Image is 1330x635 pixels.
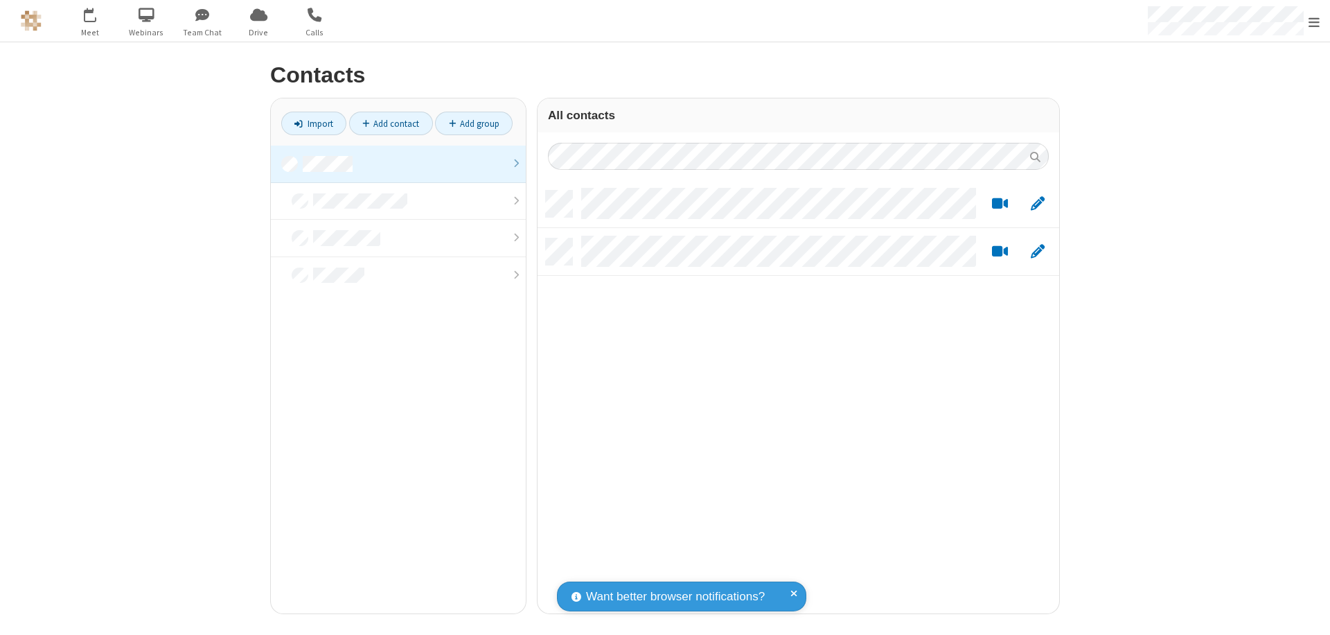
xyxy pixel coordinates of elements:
div: grid [538,180,1059,614]
span: Meet [64,26,116,39]
button: Start a video meeting [986,243,1013,261]
a: Add contact [349,112,433,135]
span: Team Chat [177,26,229,39]
div: 1 [94,8,103,18]
button: Edit [1024,243,1051,261]
button: Edit [1024,195,1051,213]
a: Add group [435,112,513,135]
h2: Contacts [270,63,1060,87]
span: Want better browser notifications? [586,588,765,606]
span: Webinars [121,26,172,39]
img: QA Selenium DO NOT DELETE OR CHANGE [21,10,42,31]
span: Drive [233,26,285,39]
button: Start a video meeting [986,195,1013,213]
span: Calls [289,26,341,39]
a: Import [281,112,346,135]
h3: All contacts [548,109,1049,122]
